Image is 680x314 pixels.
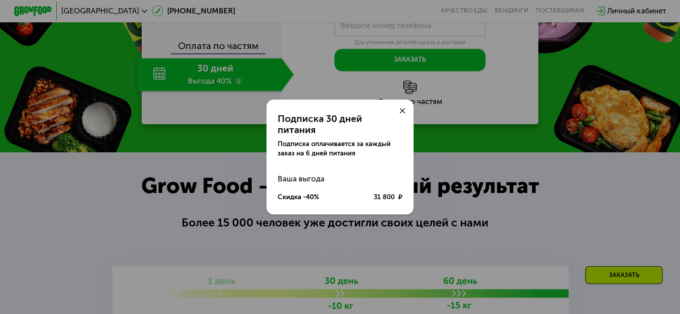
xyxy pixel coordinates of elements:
div: Скидка -40% [278,193,319,202]
div: Подписка оплачивается за каждый заказ на 6 дней питания [278,139,402,158]
span: ₽ [398,193,402,202]
div: Подписка 30 дней питания [278,113,402,136]
div: 31 800 [373,193,402,202]
div: Ваша выгода [278,169,402,188]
